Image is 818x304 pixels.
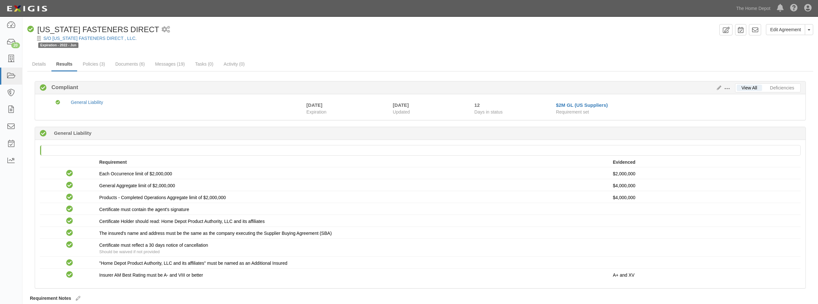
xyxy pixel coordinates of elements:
[99,261,287,266] span: "Home Depot Product Authority, LLC and its affiliates" must be named as an Additional Insured
[66,182,73,189] i: Compliant
[306,109,388,115] span: Expiration
[99,219,265,224] span: Certificate Holder should read: Home Depot Product Authority, LLC and its affiliates
[162,26,170,33] i: 1 scheduled workflow
[66,260,73,266] i: Compliant
[47,84,78,91] b: Compliant
[306,102,322,108] div: [DATE]
[5,3,49,14] img: logo-5460c22ac91f19d4615b14bd174203de0afe785f0fc80cf4dbbc73dc1793850b.png
[38,42,78,48] span: Expiration - 2022 - Jun
[99,195,226,200] span: Products - Completed Operations Aggregate limit of $2,000,000
[99,160,127,165] strong: Requirement
[66,242,73,248] i: Compliant
[613,194,796,201] p: $4,000,000
[99,243,208,248] span: Certificate must reflect a 30 days notice of cancellation
[99,249,160,254] span: Should be waived if not provided
[765,85,799,91] a: Deficiencies
[613,182,796,189] p: $4,000,000
[66,206,73,213] i: Compliant
[474,109,503,115] span: Days in status
[613,160,635,165] strong: Evidenced
[111,58,150,70] a: Documents (6)
[66,272,73,278] i: Compliant
[393,102,465,108] div: [DATE]
[66,218,73,225] i: Compliant
[37,25,159,34] span: [US_STATE] FASTENERS DIRECT
[71,100,103,105] a: General Liability
[190,58,218,70] a: Tasks (0)
[40,85,47,91] i: Compliant
[99,207,189,212] span: Certificate must contain the agent's signature
[790,5,798,12] i: Help Center - Complianz
[27,58,51,70] a: Details
[613,272,796,278] p: A+ and XV
[556,102,608,108] a: $2M GL (US Suppliers)
[51,58,77,71] a: Results
[54,130,92,136] b: General Liability
[30,295,71,301] label: Requirement Notes
[66,230,73,236] i: Compliant
[219,58,249,70] a: Activity (0)
[66,194,73,201] i: Compliant
[737,85,762,91] a: View All
[393,109,410,115] span: Updated
[99,272,203,278] span: Insurer AM Best Rating must be A- and VIII or better
[613,170,796,177] p: $2,000,000
[99,171,172,176] span: Each Occurrence limit of $2,000,000
[66,170,73,177] i: Compliant
[766,24,805,35] a: Edit Agreement
[27,24,159,35] div: FLORIDA FASTENERS DIRECT
[714,85,721,90] a: Edit Results
[56,100,60,105] i: Compliant
[474,102,551,108] div: Since 10/03/2025
[99,231,332,236] span: The insured's name and address must be the same as the company executing the Supplier Buying Agre...
[11,42,20,48] div: 20
[78,58,110,70] a: Policies (3)
[27,26,34,33] i: Compliant
[556,109,589,115] span: Requirement set
[150,58,190,70] a: Messages (19)
[40,130,47,137] i: Compliant 12 days (since 10/03/2025)
[99,183,175,188] span: General Aggregate limit of $2,000,000
[43,36,137,41] a: S/O [US_STATE] FASTENERS DIRECT , LLC.
[733,2,774,15] a: The Home Depot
